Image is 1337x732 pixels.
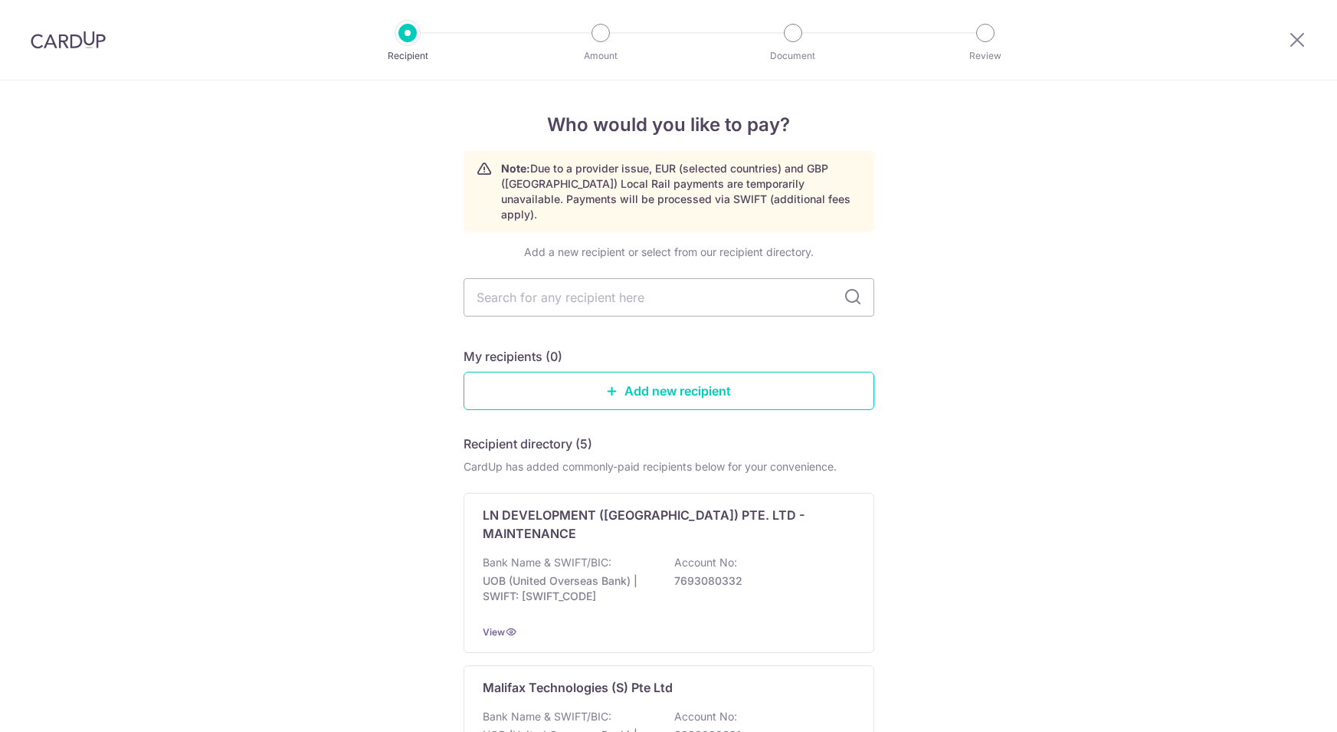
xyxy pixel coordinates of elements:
[464,111,874,139] h4: Who would you like to pay?
[351,48,464,64] p: Recipient
[483,709,611,724] p: Bank Name & SWIFT/BIC:
[674,555,737,570] p: Account No:
[501,161,861,222] p: Due to a provider issue, EUR (selected countries) and GBP ([GEOGRAPHIC_DATA]) Local Rail payments...
[501,162,530,175] strong: Note:
[464,459,874,474] div: CardUp has added commonly-paid recipients below for your convenience.
[736,48,850,64] p: Document
[31,31,106,49] img: CardUp
[674,709,737,724] p: Account No:
[464,347,562,366] h5: My recipients (0)
[483,678,673,697] p: Malifax Technologies (S) Pte Ltd
[483,573,654,604] p: UOB (United Overseas Bank) | SWIFT: [SWIFT_CODE]
[483,555,611,570] p: Bank Name & SWIFT/BIC:
[464,372,874,410] a: Add new recipient
[483,626,505,638] a: View
[464,435,592,453] h5: Recipient directory (5)
[674,573,846,589] p: 7693080332
[1238,686,1322,724] iframe: Opens a widget where you can find more information
[929,48,1042,64] p: Review
[483,506,837,543] p: LN DEVELOPMENT ([GEOGRAPHIC_DATA]) PTE. LTD - MAINTENANCE
[544,48,657,64] p: Amount
[464,245,874,260] div: Add a new recipient or select from our recipient directory.
[464,278,874,317] input: Search for any recipient here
